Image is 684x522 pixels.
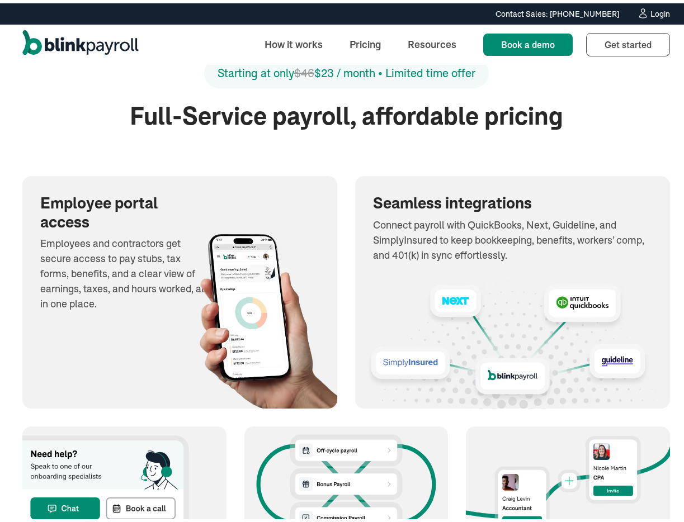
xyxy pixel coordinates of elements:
a: Login [637,4,670,17]
a: Get started [586,30,670,53]
p: Connect payroll with QuickBooks, Next, Guideline, and SimplyInsured to keep bookkeeping, benefits... [373,214,652,259]
span: Book a demo [501,36,555,47]
div: Starting at only $23 / month • Limited time offer [218,61,475,78]
p: Employees and contractors get secure access to pay stubs, tax forms, benefits, and a clear view o... [40,232,209,308]
div: Login [650,7,670,15]
a: Book a demo [483,30,573,53]
h3: Employee portal access [40,191,209,228]
a: Pricing [341,29,390,53]
a: How it works [256,29,332,53]
a: home [22,27,139,56]
a: Resources [399,29,465,53]
span: Get started [605,36,652,47]
div: Contact Sales: [PHONE_NUMBER] [496,5,619,17]
h2: Full-Service payroll, affordable pricing [22,98,670,128]
span: $46 [294,63,314,77]
h3: Seamless integrations [373,191,652,210]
